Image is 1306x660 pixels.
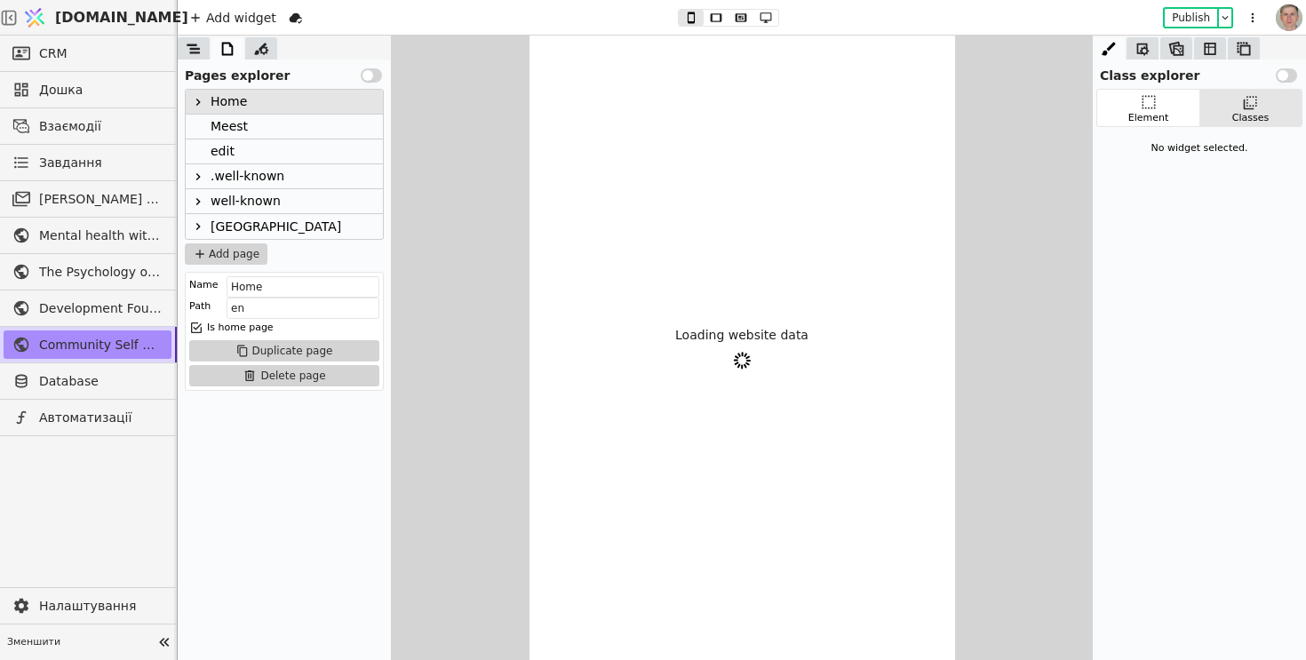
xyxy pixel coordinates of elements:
[189,365,379,386] button: Delete page
[211,164,284,188] div: .well-known
[1232,111,1269,126] div: Classes
[211,189,281,213] div: well-known
[39,336,163,354] span: Community Self Help
[39,409,163,427] span: Автоматизації
[211,214,341,239] div: [GEOGRAPHIC_DATA]
[4,185,171,213] a: [PERSON_NAME] розсилки
[39,263,163,282] span: The Psychology of War
[7,635,152,650] span: Зменшити
[1165,9,1217,27] button: Publish
[4,367,171,395] a: Database
[39,190,163,209] span: [PERSON_NAME] розсилки
[4,403,171,432] a: Автоматизації
[39,81,163,99] span: Дошка
[1276,4,1302,31] img: 1560949290925-CROPPED-IMG_0201-2-.jpg
[39,227,163,245] span: Mental health without prejudice project
[189,276,218,294] div: Name
[4,148,171,177] a: Завдання
[186,139,383,164] div: edit
[55,7,188,28] span: [DOMAIN_NAME]
[39,597,163,616] span: Налаштування
[39,299,163,318] span: Development Foundation
[189,298,211,315] div: Path
[1096,134,1302,163] div: No widget selected.
[4,592,171,620] a: Налаштування
[186,115,383,139] div: Meest
[39,117,163,136] span: Взаємодії
[675,326,808,345] p: Loading website data
[211,115,248,139] div: Meest
[1093,60,1306,85] div: Class explorer
[178,60,391,85] div: Pages explorer
[39,44,68,63] span: CRM
[4,221,171,250] a: Mental health without prejudice project
[4,112,171,140] a: Взаємодії
[186,189,383,214] div: well-known
[207,319,274,337] div: Is home page
[186,90,383,115] div: Home
[186,164,383,189] div: .well-known
[211,139,235,163] div: edit
[4,76,171,104] a: Дошка
[39,154,102,172] span: Завдання
[211,90,247,114] div: Home
[21,1,48,35] img: Logo
[1128,111,1169,126] div: Element
[4,39,171,68] a: CRM
[186,214,383,239] div: [GEOGRAPHIC_DATA]
[185,243,267,265] button: Add page
[4,330,171,359] a: Community Self Help
[189,340,379,362] button: Duplicate page
[4,294,171,322] a: Development Foundation
[39,372,163,391] span: Database
[18,1,178,35] a: [DOMAIN_NAME]
[4,258,171,286] a: The Psychology of War
[185,7,282,28] div: Add widget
